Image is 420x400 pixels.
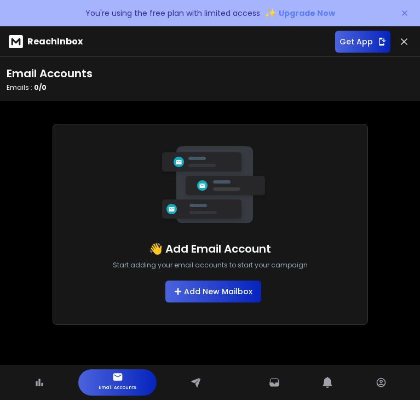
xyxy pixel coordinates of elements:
span: 0 / 0 [34,83,47,92]
h1: 👋 Add Email Account [149,241,271,256]
p: You're using the free plan with limited access [85,8,260,19]
p: Start adding your email accounts to start your campaign [113,261,308,270]
button: Add New Mailbox [165,281,261,302]
p: ReachInbox [27,35,83,48]
button: Get App [335,31,390,53]
p: Email Accounts [99,382,136,393]
span: Upgrade Now [279,8,335,19]
h1: Email Accounts [7,66,93,81]
p: Emails : [7,83,93,92]
button: ✨Upgrade Now [264,2,335,24]
span: ✨ [264,5,277,21]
